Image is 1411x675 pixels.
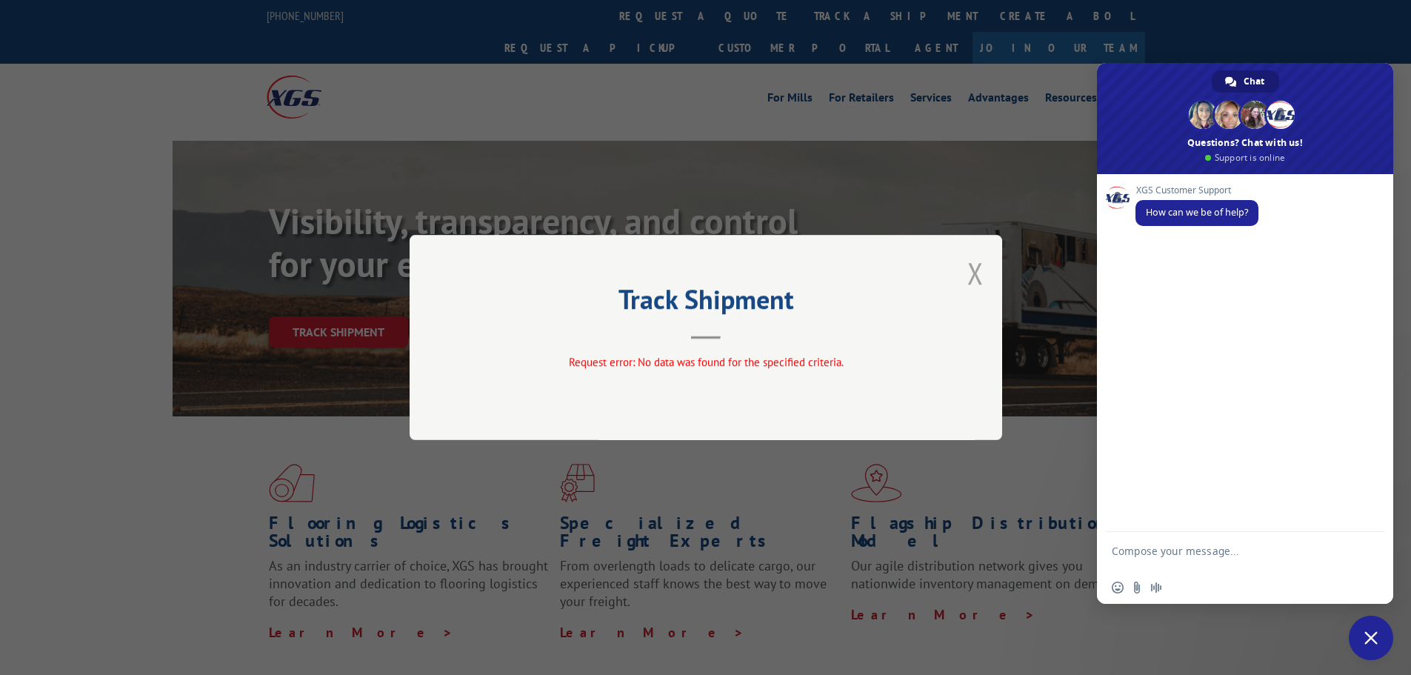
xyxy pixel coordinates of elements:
[1150,582,1162,593] span: Audio message
[1112,582,1124,593] span: Insert an emoji
[1349,616,1393,660] div: Close chat
[568,355,843,369] span: Request error: No data was found for the specified criteria.
[1112,545,1346,571] textarea: Compose your message...
[1135,185,1258,196] span: XGS Customer Support
[1212,70,1279,93] div: Chat
[1146,206,1248,219] span: How can we be of help?
[1244,70,1264,93] span: Chat
[484,289,928,317] h2: Track Shipment
[967,253,984,293] button: Close modal
[1131,582,1143,593] span: Send a file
